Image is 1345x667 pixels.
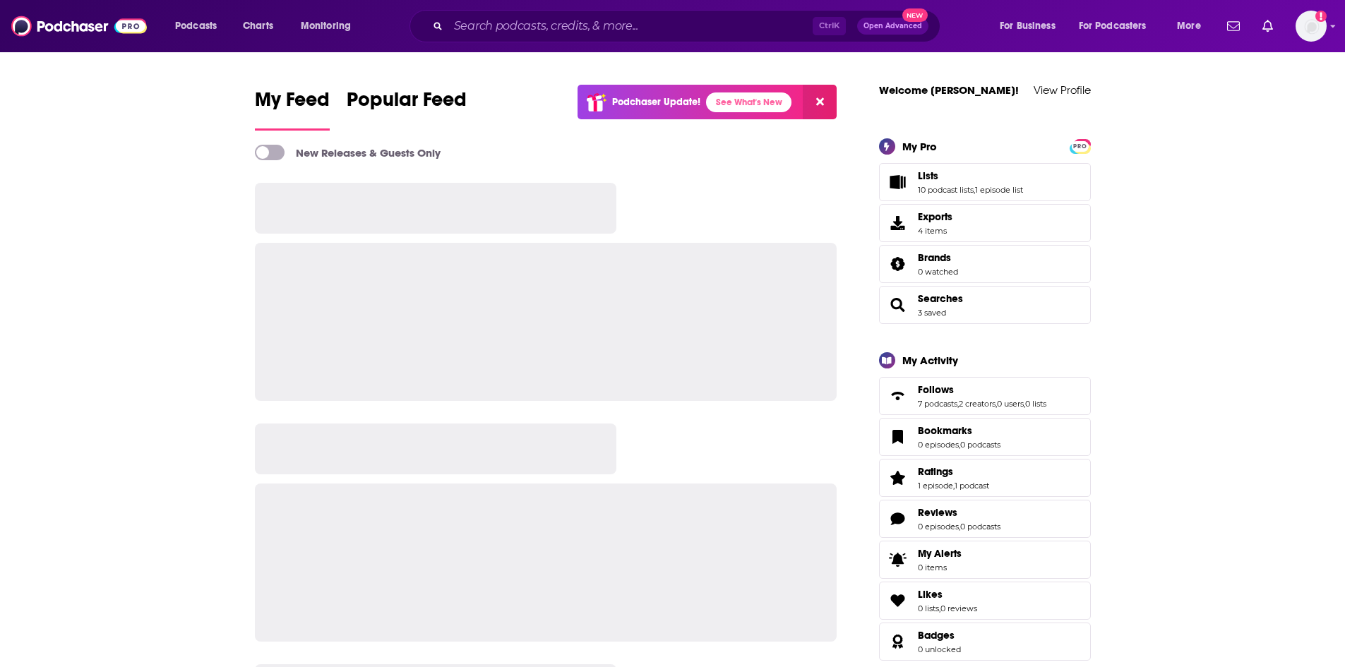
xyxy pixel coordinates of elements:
[990,15,1073,37] button: open menu
[1257,14,1279,38] a: Show notifications dropdown
[879,286,1091,324] span: Searches
[1070,15,1167,37] button: open menu
[1034,83,1091,97] a: View Profile
[255,88,330,131] a: My Feed
[1072,140,1089,150] a: PRO
[997,399,1024,409] a: 0 users
[884,632,912,651] a: Badges
[879,163,1091,201] span: Lists
[918,547,962,560] span: My Alerts
[918,465,953,478] span: Ratings
[879,459,1091,497] span: Ratings
[960,522,1000,531] a: 0 podcasts
[975,185,1023,195] a: 1 episode list
[884,295,912,315] a: Searches
[857,18,928,35] button: Open AdvancedNew
[1221,14,1245,38] a: Show notifications dropdown
[879,541,1091,579] a: My Alerts
[957,399,959,409] span: ,
[175,16,217,36] span: Podcasts
[953,481,955,491] span: ,
[918,308,946,318] a: 3 saved
[1296,11,1327,42] img: User Profile
[1296,11,1327,42] span: Logged in as mindyn
[255,88,330,120] span: My Feed
[918,226,952,236] span: 4 items
[1315,11,1327,22] svg: Add a profile image
[918,424,1000,437] a: Bookmarks
[902,140,937,153] div: My Pro
[918,251,958,264] a: Brands
[918,522,959,531] a: 0 episodes
[11,13,147,40] img: Podchaser - Follow, Share and Rate Podcasts
[879,623,1091,661] span: Badges
[165,15,235,37] button: open menu
[879,582,1091,620] span: Likes
[879,500,1091,538] span: Reviews
[918,603,939,613] a: 0 lists
[918,169,938,182] span: Lists
[960,440,1000,450] a: 0 podcasts
[918,629,955,642] span: Badges
[863,23,922,30] span: Open Advanced
[918,644,961,654] a: 0 unlocked
[918,267,958,277] a: 0 watched
[918,292,963,305] a: Searches
[902,8,928,22] span: New
[996,399,997,409] span: ,
[918,185,974,195] a: 10 podcast lists
[918,440,959,450] a: 0 episodes
[243,16,273,36] span: Charts
[347,88,467,120] span: Popular Feed
[879,245,1091,283] span: Brands
[234,15,282,37] a: Charts
[884,254,912,274] a: Brands
[940,603,977,613] a: 0 reviews
[884,550,912,570] span: My Alerts
[1296,11,1327,42] button: Show profile menu
[918,383,1046,396] a: Follows
[1177,16,1201,36] span: More
[918,251,951,264] span: Brands
[918,506,1000,519] a: Reviews
[291,15,369,37] button: open menu
[879,377,1091,415] span: Follows
[918,210,952,223] span: Exports
[1025,399,1046,409] a: 0 lists
[918,588,977,601] a: Likes
[884,468,912,488] a: Ratings
[347,88,467,131] a: Popular Feed
[884,427,912,447] a: Bookmarks
[918,424,972,437] span: Bookmarks
[1079,16,1147,36] span: For Podcasters
[902,354,958,367] div: My Activity
[884,386,912,406] a: Follows
[959,399,996,409] a: 2 creators
[918,481,953,491] a: 1 episode
[884,213,912,233] span: Exports
[918,563,962,572] span: 0 items
[255,145,441,160] a: New Releases & Guests Only
[879,204,1091,242] a: Exports
[1024,399,1025,409] span: ,
[918,588,943,601] span: Likes
[918,506,957,519] span: Reviews
[612,96,700,108] p: Podchaser Update!
[1167,15,1219,37] button: open menu
[884,591,912,611] a: Likes
[974,185,975,195] span: ,
[918,629,961,642] a: Badges
[884,509,912,529] a: Reviews
[959,440,960,450] span: ,
[884,172,912,192] a: Lists
[1000,16,1056,36] span: For Business
[879,83,1019,97] a: Welcome [PERSON_NAME]!
[448,15,813,37] input: Search podcasts, credits, & more...
[918,465,989,478] a: Ratings
[955,481,989,491] a: 1 podcast
[939,603,940,613] span: ,
[918,399,957,409] a: 7 podcasts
